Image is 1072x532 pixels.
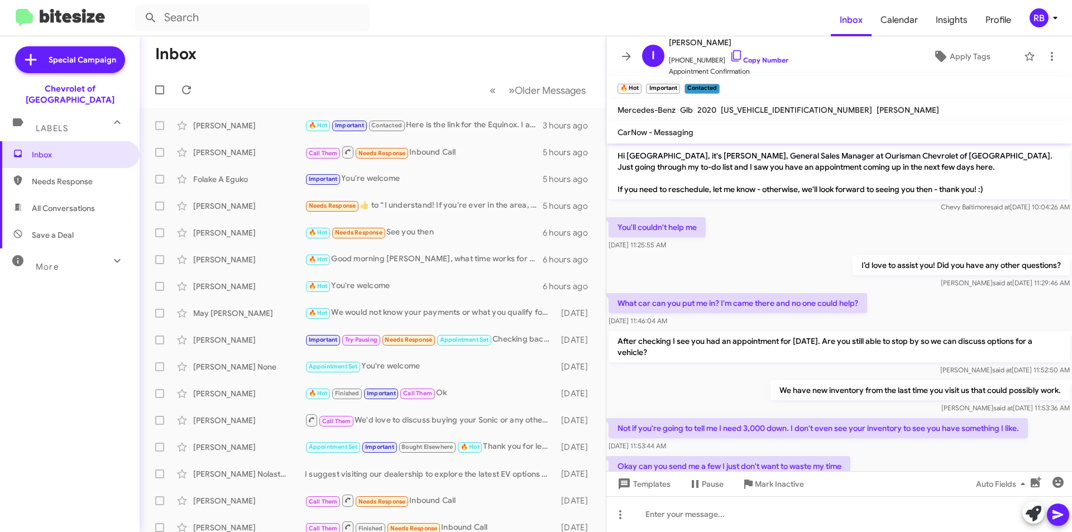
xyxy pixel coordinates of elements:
[556,334,597,346] div: [DATE]
[358,498,406,505] span: Needs Response
[305,413,556,427] div: We'd love to discuss buying your Sonic or any other vehicle you own. Can we set up a time for you...
[309,150,338,157] span: Call Them
[669,36,788,49] span: [PERSON_NAME]
[309,336,338,343] span: Important
[941,203,1070,211] span: Chevy Baltimore [DATE] 10:04:26 AM
[609,442,666,450] span: [DATE] 11:53:44 AM
[309,202,356,209] span: Needs Response
[385,336,432,343] span: Needs Response
[618,127,693,137] span: CarNow - Messaging
[305,119,543,132] div: Here is the link for the Equinox. I am just waiting for your green light before I submit it to th...
[976,474,1030,494] span: Auto Fields
[502,79,592,102] button: Next
[305,333,556,346] div: Checking back in
[872,4,927,36] a: Calendar
[543,120,597,131] div: 3 hours ago
[721,105,872,115] span: [US_VEHICLE_IDENTIFICATION_NUMBER]
[365,443,394,450] span: Important
[401,443,453,450] span: Bought Elsewhere
[556,308,597,319] div: [DATE]
[193,388,305,399] div: [PERSON_NAME]
[309,525,338,532] span: Call Them
[32,176,127,187] span: Needs Response
[305,468,556,480] div: I suggest visiting our dealership to explore the latest EV options we have available, including p...
[193,120,305,131] div: [PERSON_NAME]
[371,122,402,129] span: Contacted
[992,366,1012,374] span: said at
[556,388,597,399] div: [DATE]
[993,279,1012,287] span: said at
[309,443,358,450] span: Appointment Set
[309,309,328,317] span: 🔥 Hot
[618,84,642,94] small: 🔥 Hot
[770,380,1070,400] p: We have new inventory from the last time you visit us that could possibly work.
[733,474,813,494] button: Mark Inactive
[609,293,867,313] p: What car can you put me in? I'm came there and no one could help?
[193,415,305,426] div: [PERSON_NAME]
[1020,8,1060,27] button: RB
[305,280,543,293] div: You're welcome
[927,4,977,36] a: Insights
[309,229,328,236] span: 🔥 Hot
[609,241,666,249] span: [DATE] 11:25:55 AM
[609,418,1028,438] p: Not if you're going to tell me I need 3,000 down. I don't even see your inventory to see you have...
[193,361,305,372] div: [PERSON_NAME] None
[305,253,543,266] div: Good morning [PERSON_NAME], what time works for you to stop by [DATE]?
[977,4,1020,36] a: Profile
[490,83,496,97] span: «
[193,308,305,319] div: May [PERSON_NAME]
[15,46,125,73] a: Special Campaign
[680,105,693,115] span: Glb
[322,418,351,425] span: Call Them
[305,360,556,373] div: You're welcome
[543,147,597,158] div: 5 hours ago
[335,229,382,236] span: Needs Response
[309,498,338,505] span: Call Them
[755,474,804,494] span: Mark Inactive
[702,474,724,494] span: Pause
[669,49,788,66] span: [PHONE_NUMBER]
[390,525,438,532] span: Needs Response
[556,361,597,372] div: [DATE]
[155,45,197,63] h1: Inbox
[509,83,515,97] span: »
[831,4,872,36] span: Inbox
[309,282,328,290] span: 🔥 Hot
[345,336,377,343] span: Try Pausing
[646,84,679,94] small: Important
[543,254,597,265] div: 6 hours ago
[309,175,338,183] span: Important
[193,468,305,480] div: [PERSON_NAME] Nolastname122093970
[543,227,597,238] div: 6 hours ago
[305,440,556,453] div: Thank you for letting me know
[440,336,489,343] span: Appointment Set
[877,105,939,115] span: [PERSON_NAME]
[950,46,990,66] span: Apply Tags
[305,199,543,212] div: ​👍​ to “ I understand! If you're ever in the area, feel free to reach out ”
[483,79,502,102] button: Previous
[730,56,788,64] a: Copy Number
[193,442,305,453] div: [PERSON_NAME]
[609,331,1070,362] p: After checking I see you had an appointment for [DATE]. Are you still able to stop by so we can d...
[618,105,676,115] span: Mercedes-Benz
[606,474,679,494] button: Templates
[193,200,305,212] div: [PERSON_NAME]
[305,493,556,507] div: Inbound Call
[305,306,556,319] div: We would not know your payments or what you qualify for until you complete a credit application. ...
[32,229,74,241] span: Save a Deal
[193,495,305,506] div: [PERSON_NAME]
[305,172,543,185] div: You're welcome
[309,390,328,397] span: 🔥 Hot
[32,149,127,160] span: Inbox
[853,255,1070,275] p: I’d love to assist you! Did you have any other questions?
[609,217,706,237] p: You'll couldn't help me
[32,203,95,214] span: All Conversations
[697,105,716,115] span: 2020
[358,525,383,532] span: Finished
[193,227,305,238] div: [PERSON_NAME]
[615,474,671,494] span: Templates
[685,84,720,94] small: Contacted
